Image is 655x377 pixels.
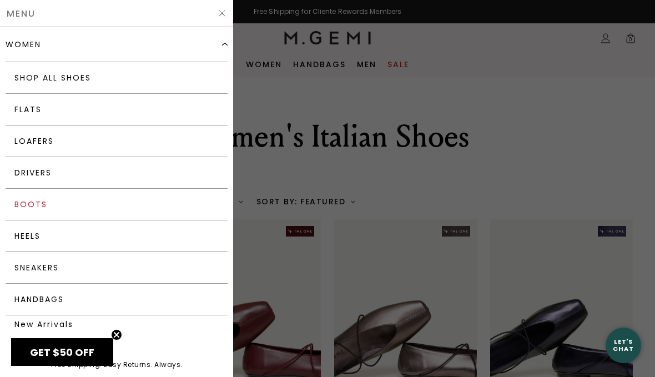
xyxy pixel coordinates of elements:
a: Heels [6,220,228,252]
a: Shop All Shoes [6,62,228,94]
div: GET $50 OFFClose teaser [11,338,113,366]
a: Boots [6,189,228,220]
a: Bestsellers [6,352,228,370]
img: Hide Slider [218,9,226,18]
span: Menu [7,9,36,18]
a: Sale [6,334,228,352]
a: Flats [6,94,228,125]
button: Close teaser [111,329,122,340]
a: New Arrivals [6,315,228,334]
div: women [6,40,41,49]
a: Handbags [6,284,228,315]
a: Drivers [6,157,228,189]
span: GET $50 OFF [30,345,94,359]
a: Loafers [6,125,228,157]
div: Let's Chat [606,338,641,352]
img: Expand [222,42,228,47]
a: Sneakers [6,252,228,284]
